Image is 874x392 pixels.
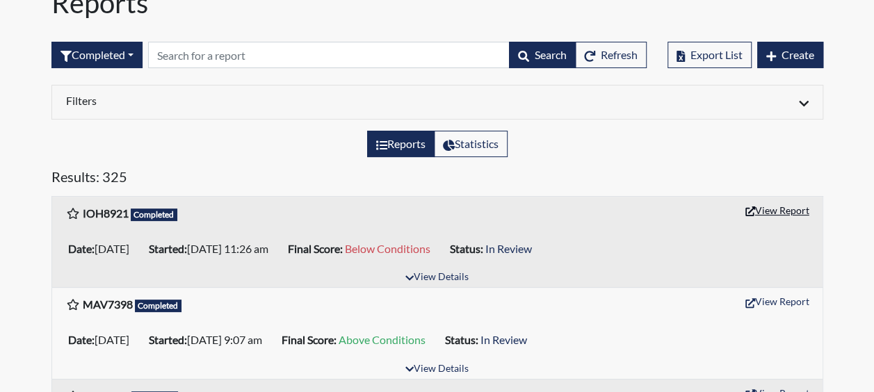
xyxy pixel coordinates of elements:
span: Below Conditions [345,242,430,255]
label: View the list of reports [367,131,435,157]
b: Started: [149,242,187,255]
b: Status: [450,242,483,255]
b: MAV7398 [83,297,133,311]
b: IOH8921 [83,206,129,220]
b: Date: [68,242,95,255]
span: Above Conditions [339,333,426,346]
li: [DATE] 11:26 am [143,238,282,260]
span: In Review [480,333,527,346]
b: Date: [68,333,95,346]
button: View Report [739,291,816,312]
h6: Filters [66,94,427,107]
b: Final Score: [282,333,337,346]
b: Started: [149,333,187,346]
h5: Results: 325 [51,168,823,190]
div: Filter by interview status [51,42,143,68]
input: Search by Registration ID, Interview Number, or Investigation Name. [148,42,510,68]
button: Completed [51,42,143,68]
span: Search [535,48,567,61]
li: [DATE] 9:07 am [143,329,276,351]
span: Create [782,48,814,61]
span: Completed [131,209,178,221]
li: [DATE] [63,329,143,351]
span: Export List [690,48,743,61]
button: Export List [667,42,752,68]
b: Final Score: [288,242,343,255]
label: View statistics about completed interviews [434,131,508,157]
button: Refresh [575,42,647,68]
span: In Review [485,242,532,255]
li: [DATE] [63,238,143,260]
span: Refresh [601,48,638,61]
button: Create [757,42,823,68]
button: View Details [399,360,475,379]
b: Status: [445,333,478,346]
button: View Report [739,199,816,221]
div: Click to expand/collapse filters [56,94,819,111]
button: View Details [399,268,475,287]
span: Completed [135,300,182,312]
button: Search [509,42,576,68]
